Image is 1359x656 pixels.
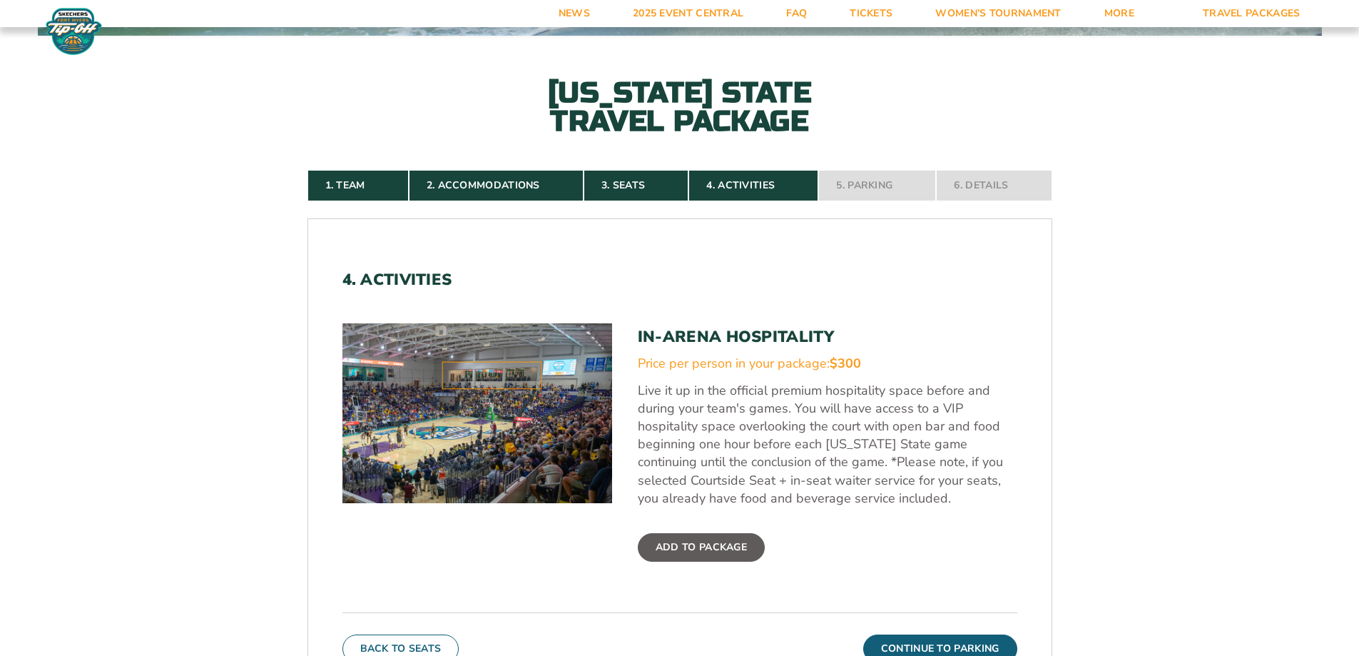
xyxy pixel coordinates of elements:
[584,170,688,201] a: 3. Seats
[830,355,861,372] span: $300
[342,323,612,503] img: In-Arena Hospitality
[342,271,1017,289] h2: 4. Activities
[43,7,105,56] img: Fort Myers Tip-Off
[638,328,1017,346] h3: In-Arena Hospitality
[523,79,837,136] h2: [US_STATE] State Travel Package
[307,170,409,201] a: 1. Team
[638,355,1017,373] div: Price per person in your package:
[638,533,765,562] label: Add To Package
[409,170,584,201] a: 2. Accommodations
[638,382,1017,508] p: Live it up in the official premium hospitality space before and during your team's games. You wil...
